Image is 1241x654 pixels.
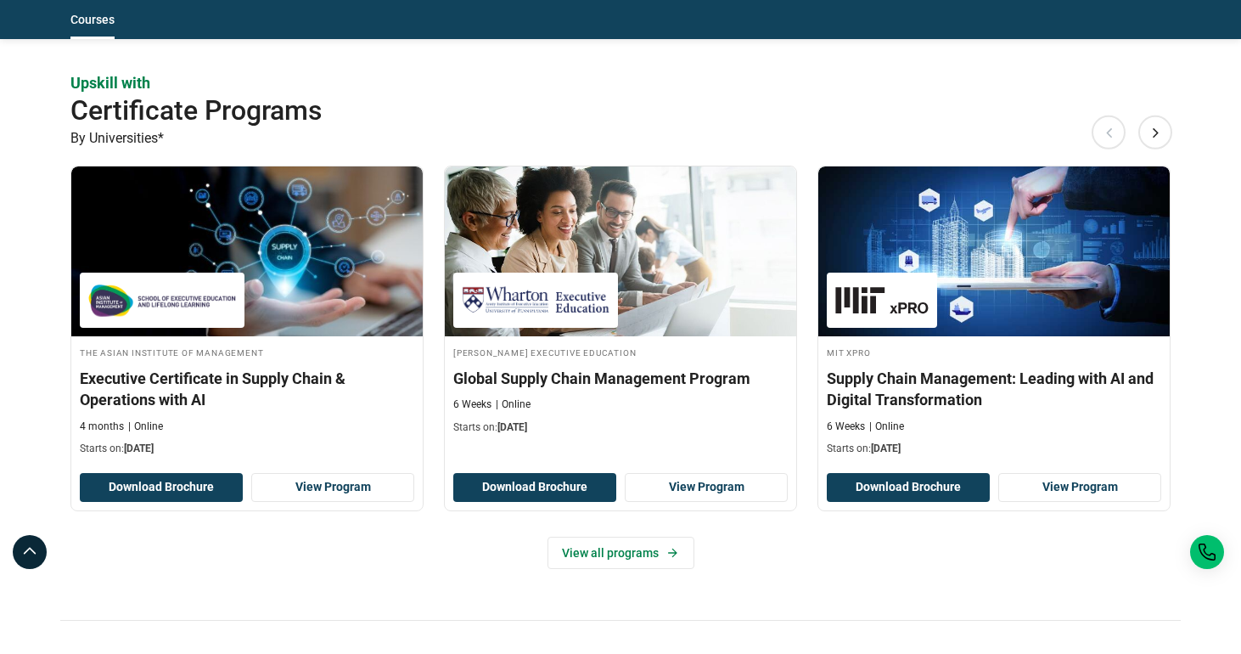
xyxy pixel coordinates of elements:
p: Starts on: [453,420,788,435]
img: Supply Chain Management: Leading with AI and Digital Transformation | Online Technology Course [818,166,1170,336]
a: View Program [998,473,1161,502]
a: View Program [625,473,788,502]
a: Supply Chain and Operations Course by The Asian Institute of Management - November 7, 2025 The As... [71,166,423,465]
button: Previous [1092,116,1126,149]
img: Executive Certificate in Supply Chain & Operations with AI | Online Supply Chain and Operations C... [71,166,423,336]
img: Global Supply Chain Management Program | Online Supply Chain and Operations Course [445,166,796,336]
a: Technology Course by MIT xPRO - November 13, 2025 MIT xPRO MIT xPRO Supply Chain Management: Lead... [818,166,1170,465]
button: Download Brochure [80,473,243,502]
span: [DATE] [124,443,154,454]
p: Starts on: [827,442,1161,456]
h3: Supply Chain Management: Leading with AI and Digital Transformation [827,368,1161,410]
button: Download Brochure [827,473,990,502]
a: View Program [251,473,414,502]
p: Upskill with [70,72,1171,93]
img: The Asian Institute of Management [88,281,236,319]
img: MIT xPRO [835,281,929,319]
p: 4 months [80,420,124,434]
img: Wharton Executive Education [462,281,609,319]
p: Online [496,397,531,412]
h4: [PERSON_NAME] Executive Education [453,345,788,359]
span: [DATE] [871,443,901,454]
button: Download Brochure [453,473,616,502]
a: View all programs [547,537,694,569]
h3: Executive Certificate in Supply Chain & Operations with AI [80,368,414,410]
p: 6 Weeks [453,397,491,412]
h4: MIT xPRO [827,345,1161,359]
span: [DATE] [497,421,527,433]
h4: The Asian Institute of Management [80,345,414,359]
p: Starts on: [80,442,414,456]
p: Online [869,420,904,434]
p: 6 Weeks [827,420,865,434]
h3: Global Supply Chain Management Program [453,368,788,389]
p: By Universities* [70,127,1171,149]
h2: Certificate Programs [70,93,1060,127]
a: Supply Chain and Operations Course by Wharton Executive Education - November 13, 2025 Wharton Exe... [445,166,796,443]
p: Online [128,420,163,434]
button: Next [1138,116,1172,149]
